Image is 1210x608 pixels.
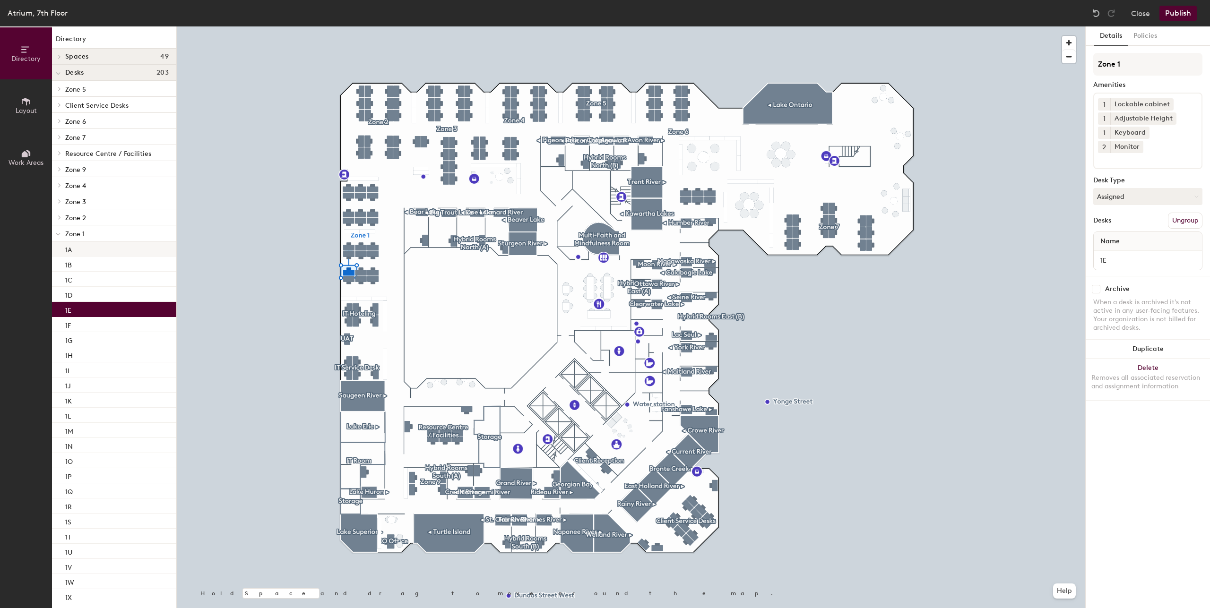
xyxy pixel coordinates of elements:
p: 1V [65,561,72,572]
button: Duplicate [1086,340,1210,359]
div: Lockable cabinet [1110,98,1174,111]
img: Redo [1106,9,1116,18]
span: Zone 5 [65,86,86,94]
span: Resource Centre / Facilities [65,150,151,158]
p: 1N [65,440,73,451]
p: 1I [65,364,69,375]
p: 1D [65,289,72,300]
p: 1O [65,455,73,466]
button: Close [1131,6,1150,21]
p: 1Q [65,485,73,496]
button: Help [1053,583,1076,599]
img: Undo [1091,9,1101,18]
div: Removes all associated reservation and assignment information [1091,374,1204,391]
span: Work Areas [9,159,43,167]
span: Zone 2 [65,214,86,222]
span: Zone 7 [65,134,86,142]
span: Layout [16,107,37,115]
p: 1J [65,379,71,390]
p: 1L [65,410,71,420]
div: Keyboard [1110,127,1149,139]
p: 1U [65,546,72,557]
span: Zone 4 [65,182,86,190]
span: Directory [11,55,41,63]
div: When a desk is archived it's not active in any user-facing features. Your organization is not bil... [1093,298,1202,332]
span: Client Service Desks [65,102,129,110]
button: Ungroup [1168,213,1202,229]
p: 1R [65,500,72,511]
span: Zone 6 [65,118,86,126]
input: Unnamed desk [1096,254,1200,267]
button: 2 [1098,141,1110,153]
p: 1K [65,394,72,405]
span: 203 [156,69,169,77]
span: 1 [1103,100,1106,110]
div: Adjustable Height [1110,112,1176,125]
p: 1T [65,531,71,541]
span: 1 [1103,128,1106,138]
p: 1X [65,591,72,602]
span: Zone 1 [65,230,85,238]
span: 2 [1102,142,1106,152]
div: Desks [1093,217,1111,224]
span: Zone 9 [65,166,86,174]
button: Publish [1159,6,1197,21]
p: 1E [65,304,71,315]
p: 1H [65,349,73,360]
div: Atrium, 7th Floor [8,7,68,19]
span: Name [1096,233,1124,250]
span: Desks [65,69,84,77]
div: Amenities [1093,81,1202,89]
button: Assigned [1093,188,1202,205]
p: 1C [65,274,72,284]
p: 1B [65,258,72,269]
p: 1W [65,576,74,587]
h1: Directory [52,34,176,49]
span: Spaces [65,53,89,60]
span: 49 [160,53,169,60]
button: 1 [1098,127,1110,139]
div: Archive [1105,285,1130,293]
button: Policies [1128,26,1163,46]
p: 1G [65,334,72,345]
span: 1 [1103,114,1106,124]
p: 1S [65,515,71,526]
p: 1M [65,425,73,436]
p: 1A [65,243,72,254]
button: DeleteRemoves all associated reservation and assignment information [1086,359,1210,400]
button: Details [1094,26,1128,46]
div: Desk Type [1093,177,1202,184]
button: 1 [1098,112,1110,125]
p: 1F [65,319,71,330]
p: 1P [65,470,71,481]
span: Zone 3 [65,198,86,206]
div: Monitor [1110,141,1143,153]
button: 1 [1098,98,1110,111]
